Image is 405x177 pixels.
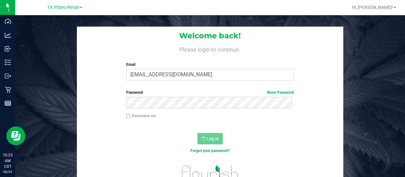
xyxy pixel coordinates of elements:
[47,5,79,10] span: TX Plano Retail
[3,169,12,174] p: 08/24
[5,86,11,93] inline-svg: Retail
[3,152,12,169] p: 10:23 AM CDT
[5,59,11,66] inline-svg: Inventory
[5,18,11,25] inline-svg: Dashboard
[6,126,25,145] iframe: Resource center
[126,62,294,67] label: Email
[267,90,294,95] a: Show Password
[77,32,343,40] h1: Welcome back!
[5,73,11,79] inline-svg: Outbound
[126,114,131,118] input: Remember me
[190,149,230,153] a: Forgot your password?
[352,5,393,10] span: Hi, [PERSON_NAME]!
[207,136,219,141] span: Log In
[126,113,156,119] label: Remember me
[126,90,143,95] span: Password
[197,133,223,144] button: Log In
[5,100,11,106] inline-svg: Reports
[5,46,11,52] inline-svg: Inbound
[77,45,343,53] h4: Please login to continue.
[5,32,11,38] inline-svg: Analytics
